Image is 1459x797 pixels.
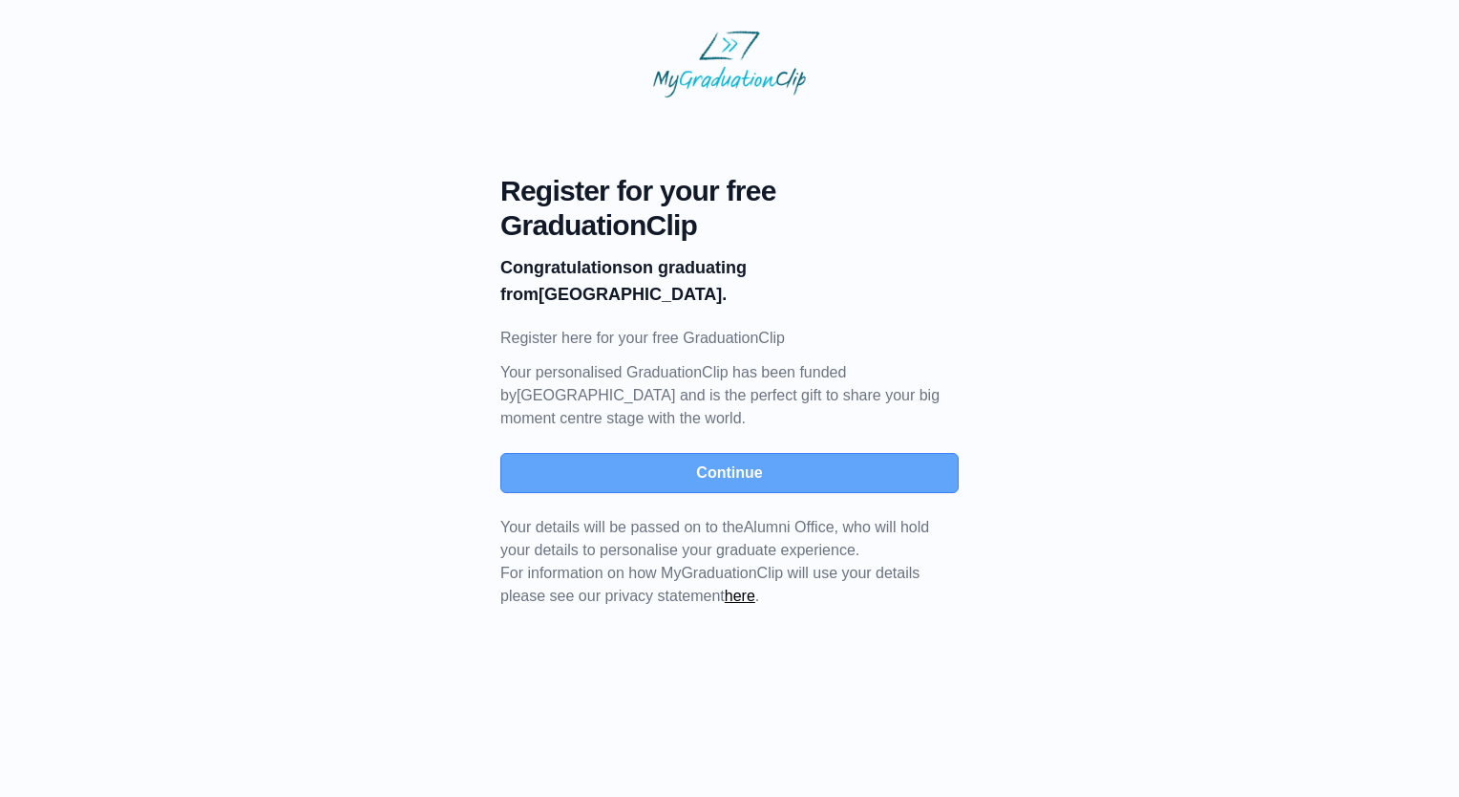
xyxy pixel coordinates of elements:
[500,361,959,430] p: Your personalised GraduationClip has been funded by [GEOGRAPHIC_DATA] and is the perfect gift to ...
[725,588,755,604] a: here
[500,258,632,277] b: Congratulations
[500,174,959,208] span: Register for your free
[500,208,959,243] span: GraduationClip
[500,254,959,308] p: on graduating from [GEOGRAPHIC_DATA].
[500,519,929,558] span: Your details will be passed on to the , who will hold your details to personalise your graduate e...
[653,31,806,97] img: MyGraduationClip
[500,453,959,493] button: Continue
[500,327,959,350] p: Register here for your free GraduationClip
[500,519,929,604] span: For information on how MyGraduationClip will use your details please see our privacy statement .
[744,519,835,535] span: Alumni Office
